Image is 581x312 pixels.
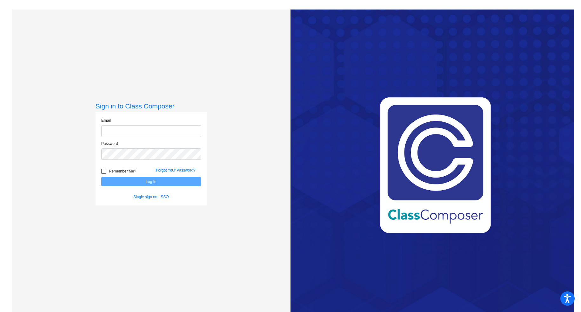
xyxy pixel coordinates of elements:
span: Remember Me? [109,167,136,175]
h3: Sign in to Class Composer [96,102,207,110]
a: Single sign on - SSO [133,195,169,199]
a: Forgot Your Password? [156,168,196,172]
label: Password [101,141,118,146]
button: Log In [101,177,201,186]
label: Email [101,118,111,123]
